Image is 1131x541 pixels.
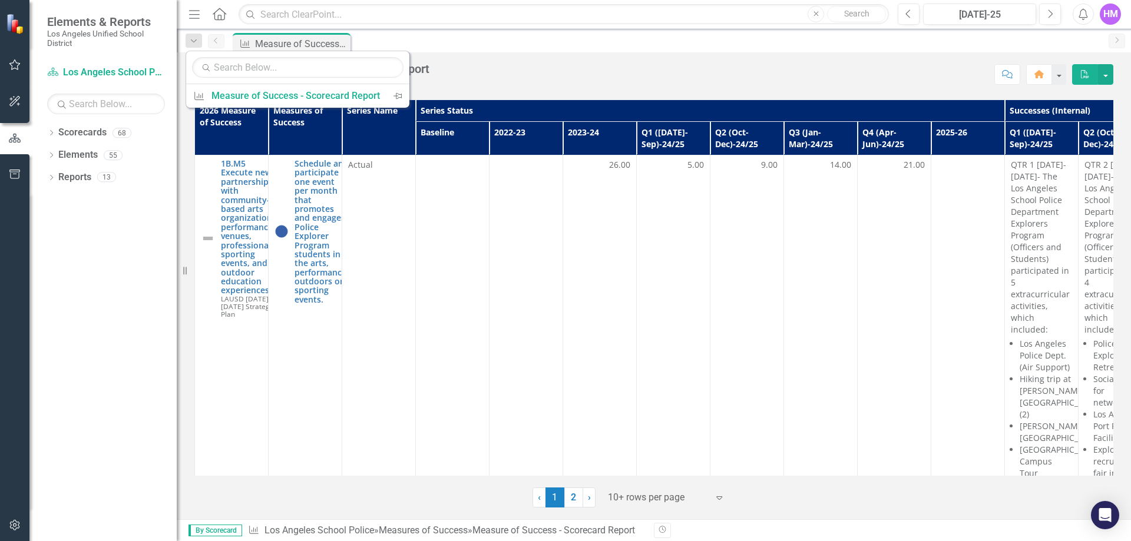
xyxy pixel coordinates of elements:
[1020,373,1072,420] li: Hiking trip at [PERSON_NAME][GEOGRAPHIC_DATA] (2)
[761,159,778,171] span: 9.00
[47,66,165,79] a: Los Angeles School Police
[538,492,541,503] span: ‹
[1020,420,1072,444] li: [PERSON_NAME][GEOGRAPHIC_DATA]
[827,6,886,22] button: Search
[472,525,635,536] div: Measure of Success - Scorecard Report
[192,57,404,78] input: Search Below...
[221,294,275,318] span: LAUSD [DATE]-[DATE] Strategic Plan
[188,525,242,536] span: By Scorecard
[687,159,704,171] span: 5.00
[58,148,98,162] a: Elements
[239,4,889,25] input: Search ClearPoint...
[844,9,869,18] span: Search
[104,150,123,160] div: 55
[97,172,116,182] div: 13
[47,15,165,29] span: Elements & Reports
[221,159,279,295] a: 1B.M5 Execute new partnerships with community-based arts organizations, performance venues, profe...
[58,126,107,140] a: Scorecards
[255,36,348,51] div: Measure of Success - Scorecard Report
[58,171,91,184] a: Reports
[348,159,409,171] span: Actual
[6,14,27,34] img: ClearPoint Strategy
[275,224,289,238] img: At or Above Plan
[113,128,131,138] div: 68
[47,94,165,114] input: Search Below...
[904,159,925,171] span: 21.00
[379,525,468,536] a: Measures of Success
[186,85,386,107] a: Measure of Success - Scorecard Report
[1091,501,1119,529] div: Open Intercom Messenger
[1020,444,1072,479] li: [GEOGRAPHIC_DATA] Campus Tour
[1100,4,1121,25] button: HM
[264,525,374,536] a: Los Angeles School Police
[1011,159,1072,336] p: QTR 1 [DATE]-[DATE]- The Los Angeles School Police Department Explorers Program (Officers and Stu...
[588,492,591,503] span: ›
[830,159,851,171] span: 14.00
[564,487,583,507] a: 2
[609,159,630,171] span: 26.00
[927,8,1032,22] div: [DATE]-25
[545,487,564,507] span: 1
[211,88,380,103] div: Measure of Success - Scorecard Report
[923,4,1036,25] button: [DATE]-25
[47,29,165,48] small: Los Angeles Unified School District
[295,159,349,304] a: Schedule and participate in one event per month that promotes and engages Police Explorer Program...
[1020,338,1072,373] li: Los Angeles Police Dept. (Air Support)
[248,524,645,537] div: » »
[201,231,215,245] img: Not Defined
